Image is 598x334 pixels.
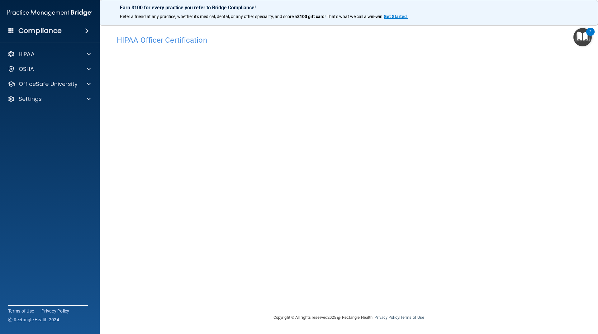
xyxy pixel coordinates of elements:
img: PMB logo [7,7,92,19]
strong: $100 gift card [297,14,325,19]
a: Settings [7,95,91,103]
span: Refer a friend at any practice, whether it's medical, dental, or any other speciality, and score a [120,14,297,19]
div: Copyright © All rights reserved 2025 @ Rectangle Health | | [235,308,463,327]
iframe: hipaa-training [117,48,581,250]
button: Open Resource Center, 2 new notifications [573,28,592,46]
a: Privacy Policy [41,308,69,314]
span: Ⓒ Rectangle Health 2024 [8,317,59,323]
a: Privacy Policy [374,315,399,320]
p: Earn $100 for every practice you refer to Bridge Compliance! [120,5,578,11]
span: ! That's what we call a win-win. [325,14,384,19]
p: OfficeSafe University [19,80,78,88]
div: 2 [589,32,591,40]
p: OSHA [19,65,34,73]
a: HIPAA [7,50,91,58]
a: Terms of Use [8,308,34,314]
a: OfficeSafe University [7,80,91,88]
h4: Compliance [18,26,62,35]
a: Get Started [384,14,408,19]
p: HIPAA [19,50,35,58]
p: Settings [19,95,42,103]
h4: HIPAA Officer Certification [117,36,581,44]
a: OSHA [7,65,91,73]
strong: Get Started [384,14,407,19]
a: Terms of Use [400,315,424,320]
